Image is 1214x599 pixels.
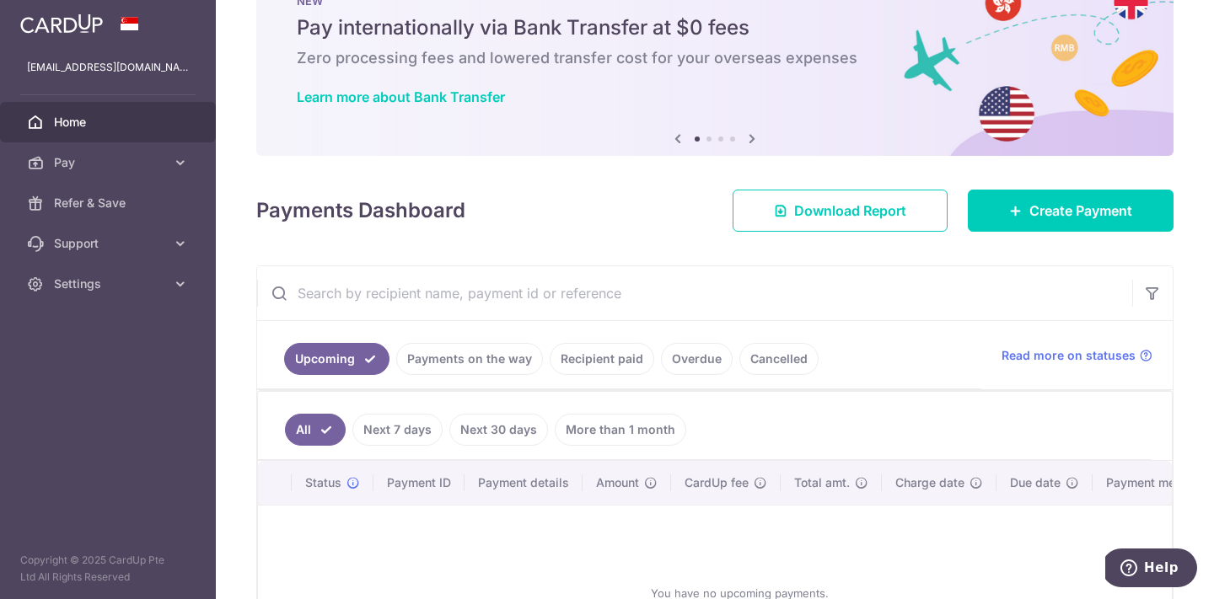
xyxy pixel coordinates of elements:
a: All [285,414,346,446]
span: Settings [54,275,165,292]
span: Download Report [794,201,906,221]
a: Payments on the way [396,343,543,375]
h6: Zero processing fees and lowered transfer cost for your overseas expenses [297,48,1133,68]
iframe: Opens a widget where you can find more information [1105,548,1197,591]
a: Learn more about Bank Transfer [297,88,505,105]
h5: Pay internationally via Bank Transfer at $0 fees [297,14,1133,41]
a: Create Payment [968,190,1174,232]
a: Download Report [733,190,948,232]
span: Support [54,235,165,252]
span: Charge date [895,474,964,491]
span: Total amt. [794,474,850,491]
th: Payment ID [373,461,465,505]
input: Search by recipient name, payment id or reference [257,266,1132,320]
a: Next 7 days [352,414,443,446]
p: [EMAIL_ADDRESS][DOMAIN_NAME] [27,59,189,76]
a: Read more on statuses [1002,347,1152,364]
span: Status [305,474,341,491]
span: Home [54,114,165,131]
span: Refer & Save [54,195,165,211]
span: Create Payment [1029,201,1132,221]
span: Amount [596,474,639,491]
a: Next 30 days [449,414,548,446]
span: Due date [1010,474,1061,491]
h4: Payments Dashboard [256,195,465,226]
span: CardUp fee [685,474,749,491]
a: Cancelled [739,343,819,375]
a: Recipient paid [550,343,654,375]
img: CardUp [20,13,103,34]
a: Upcoming [284,343,389,375]
span: Pay [54,154,165,171]
a: Overdue [661,343,733,375]
span: Read more on statuses [1002,347,1136,364]
th: Payment details [465,461,583,505]
a: More than 1 month [555,414,686,446]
